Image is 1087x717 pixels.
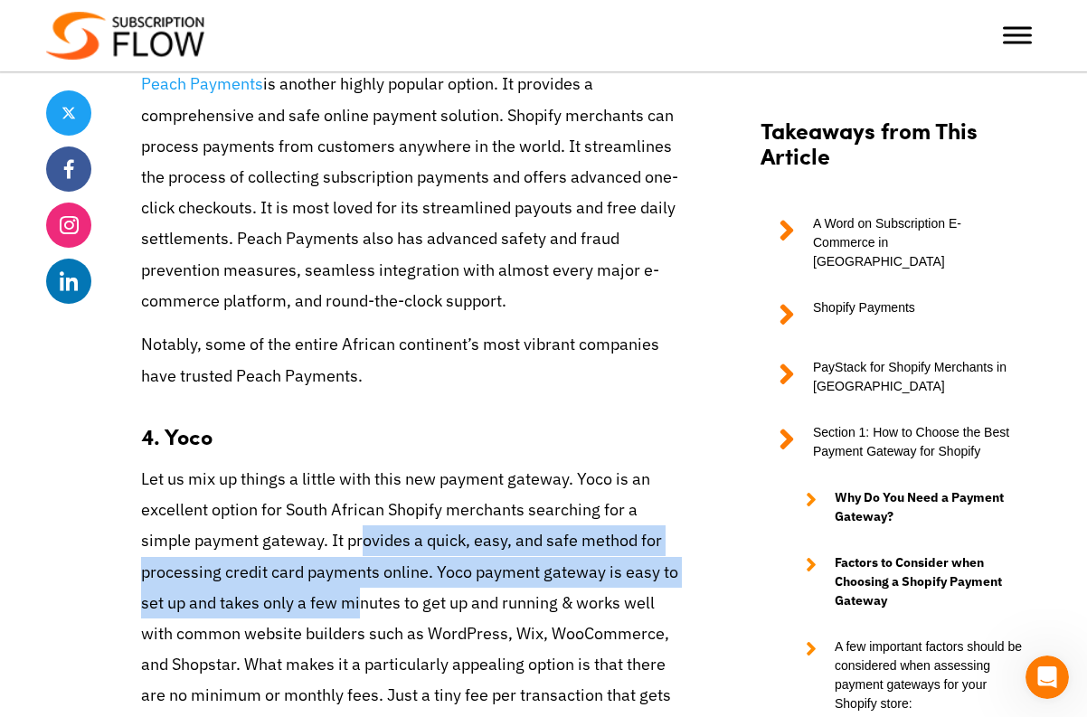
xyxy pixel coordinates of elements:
[761,214,1023,271] a: A Word on Subscription E-Commerce in [GEOGRAPHIC_DATA]
[788,488,1023,526] a: Why Do You Need a Payment Gateway?
[761,358,1023,396] a: PayStack for Shopify Merchants in [GEOGRAPHIC_DATA]
[141,73,263,94] a: Peach Payments
[1026,656,1069,699] iframe: Intercom live chat
[1003,27,1032,44] button: Toggle Menu
[761,298,1023,331] a: Shopify Payments
[788,553,1023,610] a: Factors to Consider when Choosing a Shopify Payment Gateway
[761,423,1023,461] a: Section 1: How to Choose the Best Payment Gateway for Shopify
[835,488,1023,526] strong: Why Do You Need a Payment Gateway?
[761,117,1023,187] h2: Takeaways from This Article
[788,637,1023,713] a: A few important factors should be considered when assessing payment gateways for your Shopify store:
[141,329,688,391] p: Notably, some of the entire African continent’s most vibrant companies have trusted Peach Payments.
[141,404,688,449] h3: 4. Yoco
[835,553,1023,610] strong: Factors to Consider when Choosing a Shopify Payment Gateway
[46,12,204,60] img: Subscriptionflow
[141,69,688,316] p: is another highly popular option. It provides a comprehensive and safe online payment solution. S...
